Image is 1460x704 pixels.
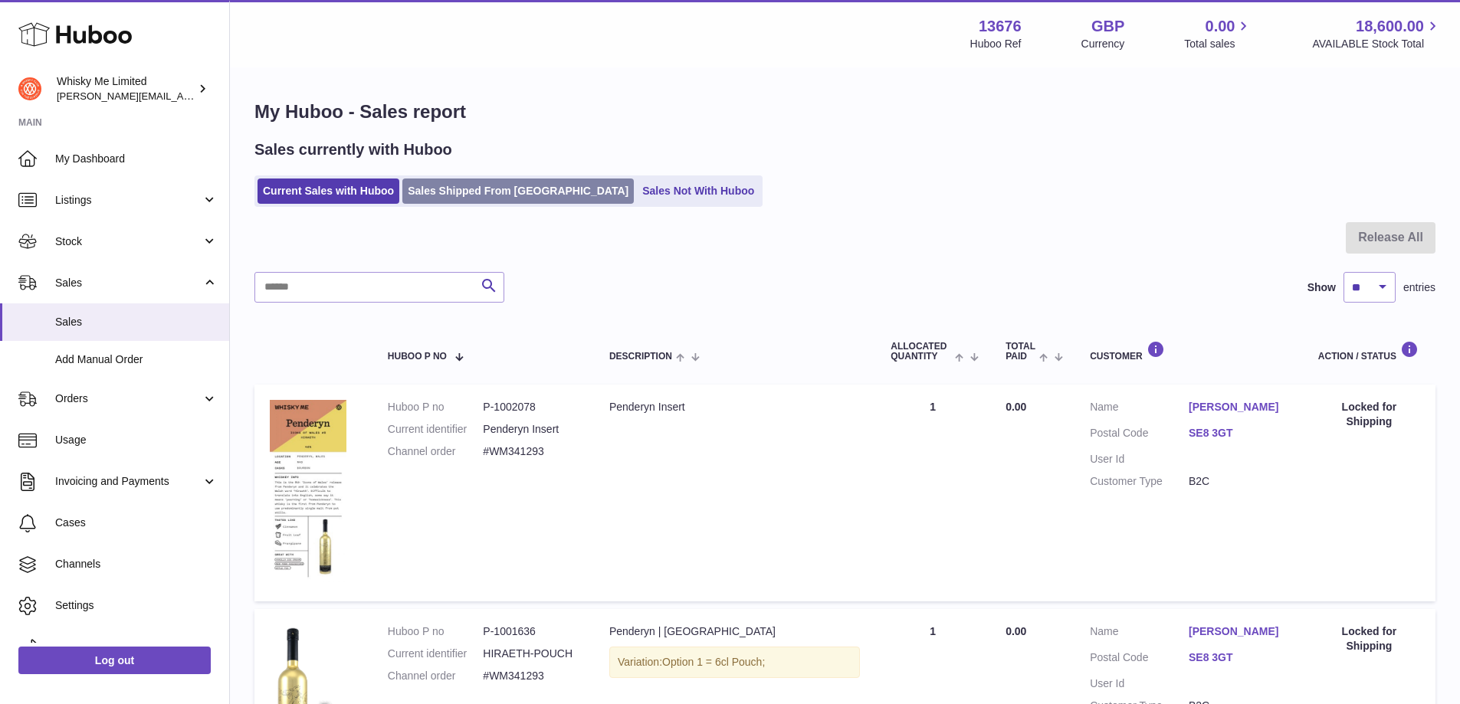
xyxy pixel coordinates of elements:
div: Whisky Me Limited [57,74,195,103]
dt: Channel order [388,444,484,459]
div: Penderyn | [GEOGRAPHIC_DATA] [609,624,860,639]
dd: B2C [1189,474,1288,489]
span: ALLOCATED Quantity [891,342,951,362]
span: Sales [55,276,202,290]
dt: Channel order [388,669,484,683]
span: Settings [55,598,218,613]
dd: #WM341293 [483,669,579,683]
span: [PERSON_NAME][EMAIL_ADDRESS][DOMAIN_NAME] [57,90,307,102]
dt: Postal Code [1090,426,1189,444]
dd: Penderyn Insert [483,422,579,437]
div: Customer [1090,341,1288,362]
dt: Customer Type [1090,474,1189,489]
dd: HIRAETH-POUCH [483,647,579,661]
dt: Current identifier [388,422,484,437]
span: Cases [55,516,218,530]
div: Locked for Shipping [1318,624,1420,653]
div: Currency [1081,37,1125,51]
span: Description [609,352,672,362]
span: Orders [55,391,202,406]
a: Log out [18,647,211,674]
div: Variation: [609,647,860,678]
span: AVAILABLE Stock Total [1312,37,1442,51]
dt: Huboo P no [388,400,484,414]
dt: User Id [1090,452,1189,467]
dt: User Id [1090,676,1189,691]
strong: 13676 [979,16,1022,37]
span: 0.00 [1206,16,1235,37]
td: 1 [875,385,990,601]
a: Sales Shipped From [GEOGRAPHIC_DATA] [402,178,634,204]
span: Option 1 = 6cl Pouch; [662,656,765,668]
a: [PERSON_NAME] [1189,400,1288,414]
dt: Current identifier [388,647,484,661]
a: SE8 3GT [1189,426,1288,440]
a: 0.00 Total sales [1184,16,1252,51]
dt: Name [1090,400,1189,418]
span: Total sales [1184,37,1252,51]
label: Show [1307,280,1336,295]
a: Current Sales with Huboo [258,178,399,204]
strong: GBP [1091,16,1124,37]
a: 18,600.00 AVAILABLE Stock Total [1312,16,1442,51]
span: Invoicing and Payments [55,474,202,489]
dt: Postal Code [1090,650,1189,669]
h1: My Huboo - Sales report [254,100,1435,124]
span: Channels [55,557,218,571]
img: frances@whiskyshop.com [18,77,41,100]
a: [PERSON_NAME] [1189,624,1288,639]
img: 1722507922.jpg [270,400,346,582]
span: Huboo P no [388,352,447,362]
span: Listings [55,193,202,208]
span: My Dashboard [55,152,218,166]
div: Locked for Shipping [1318,400,1420,429]
span: 0.00 [1006,625,1026,637]
span: entries [1403,280,1435,295]
span: 18,600.00 [1356,16,1424,37]
dt: Name [1090,624,1189,643]
dd: P-1002078 [483,400,579,414]
h2: Sales currently with Huboo [254,139,452,160]
span: Returns [55,640,218,654]
a: Sales Not With Huboo [637,178,760,204]
div: Penderyn Insert [609,400,860,414]
div: Action / Status [1318,341,1420,362]
span: 0.00 [1006,401,1026,413]
span: Usage [55,433,218,447]
div: Huboo Ref [970,37,1022,51]
a: SE8 3GT [1189,650,1288,665]
dd: P-1001636 [483,624,579,639]
span: Stock [55,234,202,249]
span: Add Manual Order [55,352,218,367]
span: Sales [55,315,218,329]
dt: Huboo P no [388,624,484,639]
span: Total paid [1006,342,1035,362]
dd: #WM341293 [483,444,579,459]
